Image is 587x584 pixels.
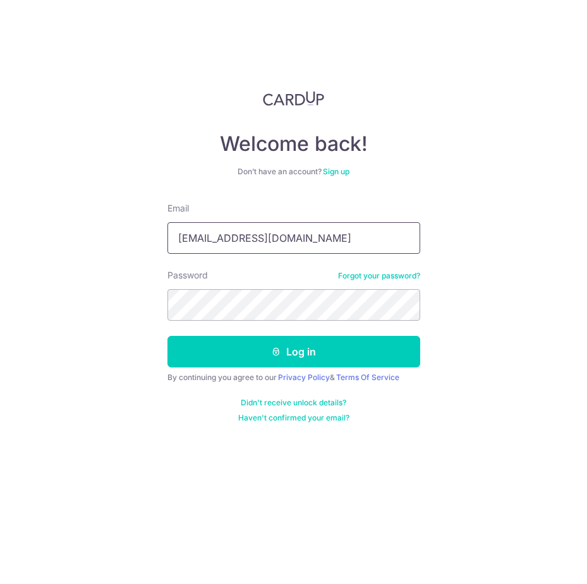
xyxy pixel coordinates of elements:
[167,202,189,215] label: Email
[167,167,420,177] div: Don’t have an account?
[263,91,325,106] img: CardUp Logo
[336,372,399,382] a: Terms Of Service
[238,413,349,423] a: Haven't confirmed your email?
[278,372,330,382] a: Privacy Policy
[167,131,420,157] h4: Welcome back!
[338,271,420,281] a: Forgot your password?
[241,398,346,408] a: Didn't receive unlock details?
[167,222,420,254] input: Enter your Email
[323,167,349,176] a: Sign up
[167,372,420,383] div: By continuing you agree to our &
[167,336,420,367] button: Log in
[167,269,208,282] label: Password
